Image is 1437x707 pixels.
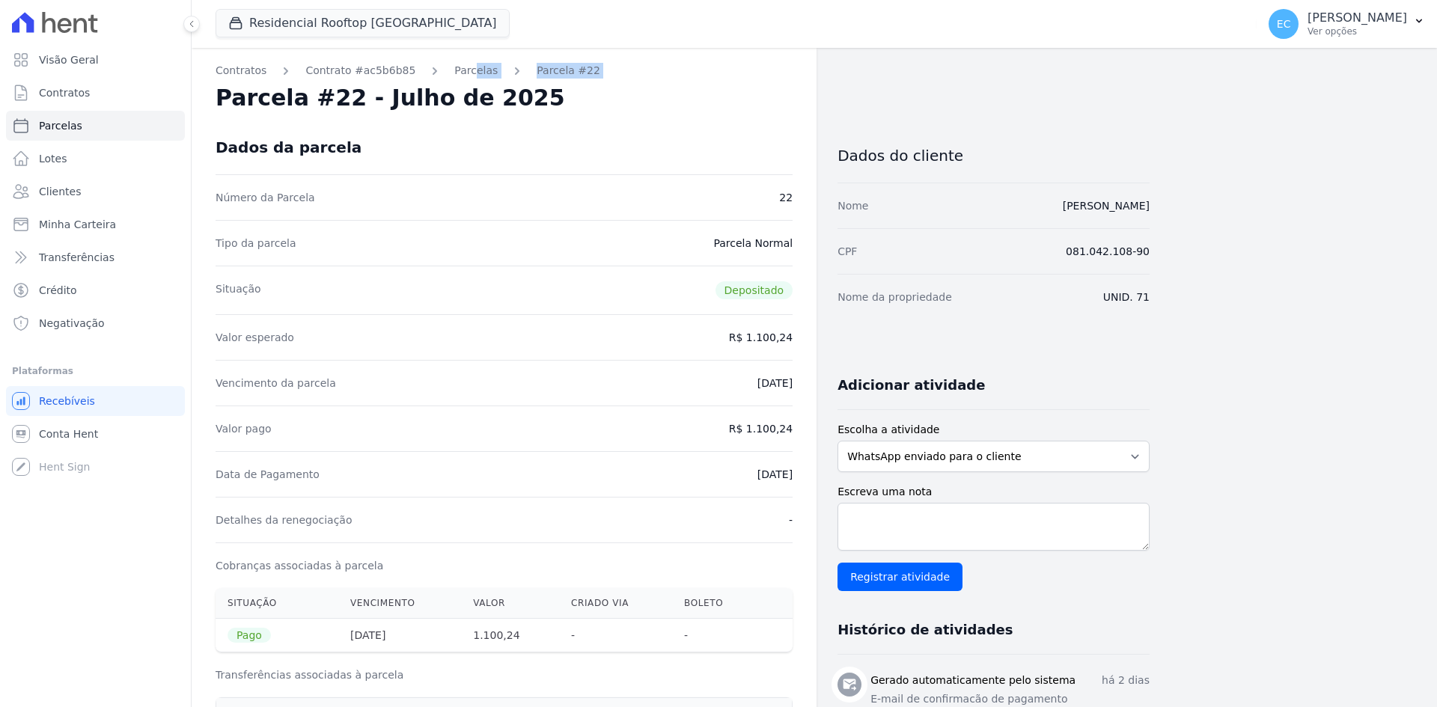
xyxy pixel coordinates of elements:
dt: Valor pago [216,421,272,436]
a: Parcela #22 [537,63,600,79]
dt: Nome [838,198,868,213]
th: Vencimento [338,588,461,619]
p: Ver opções [1308,25,1407,37]
span: Pago [228,628,271,643]
dd: R$ 1.100,24 [729,330,793,345]
a: Minha Carteira [6,209,185,239]
a: Transferências [6,242,185,272]
th: Valor [461,588,559,619]
a: Contratos [6,78,185,108]
label: Escolha a atividade [838,422,1150,438]
p: [PERSON_NAME] [1308,10,1407,25]
span: Contratos [39,85,90,100]
label: Escreva uma nota [838,484,1150,500]
th: Boleto [672,588,760,619]
p: E-mail de confirmacão de pagamento [870,691,1150,707]
h3: Gerado automaticamente pelo sistema [870,673,1076,688]
dd: [DATE] [757,467,793,482]
th: - [672,619,760,652]
th: [DATE] [338,619,461,652]
div: Dados da parcela [216,138,361,156]
dt: Vencimento da parcela [216,376,336,391]
dt: Situação [216,281,261,299]
h3: Adicionar atividade [838,376,985,394]
a: [PERSON_NAME] [1063,200,1150,212]
dd: 22 [779,190,793,205]
span: Parcelas [39,118,82,133]
a: Contratos [216,63,266,79]
dt: Data de Pagamento [216,467,320,482]
a: Parcelas [6,111,185,141]
dt: Nome da propriedade [838,290,952,304]
dd: - [789,512,793,527]
div: Plataformas [12,362,179,380]
dt: Cobranças associadas à parcela [216,558,383,573]
span: Negativação [39,316,105,331]
span: Visão Geral [39,52,99,67]
dt: Valor esperado [216,330,294,345]
a: Negativação [6,308,185,338]
span: Lotes [39,151,67,166]
a: Parcelas [454,63,498,79]
h3: Histórico de atividades [838,621,1013,639]
dd: R$ 1.100,24 [729,421,793,436]
button: EC [PERSON_NAME] Ver opções [1257,3,1437,45]
span: Crédito [39,283,77,298]
span: Conta Hent [39,426,98,441]
a: Contrato #ac5b6b85 [305,63,415,79]
span: Recebíveis [39,394,95,408]
span: Depositado [716,281,793,299]
h2: Parcela #22 - Julho de 2025 [216,85,565,111]
span: Minha Carteira [39,217,116,232]
nav: Breadcrumb [216,63,793,79]
span: EC [1277,19,1291,29]
p: há 2 dias [1102,673,1150,688]
input: Registrar atividade [838,563,962,591]
th: - [559,619,672,652]
span: Clientes [39,184,81,199]
dd: [DATE] [757,376,793,391]
dd: Parcela Normal [713,236,793,251]
a: Visão Geral [6,45,185,75]
a: Lotes [6,144,185,174]
dt: Tipo da parcela [216,236,296,251]
a: Recebíveis [6,386,185,416]
dt: Detalhes da renegociação [216,512,353,527]
span: Transferências [39,250,115,265]
h3: Dados do cliente [838,147,1150,165]
a: Conta Hent [6,419,185,449]
dd: UNID. 71 [1103,290,1150,304]
th: Situação [216,588,338,619]
button: Residencial Rooftop [GEOGRAPHIC_DATA] [216,9,510,37]
dd: 081.042.108-90 [1066,244,1150,259]
h3: Transferências associadas à parcela [216,667,793,682]
a: Crédito [6,275,185,305]
dt: CPF [838,244,857,259]
th: 1.100,24 [461,619,559,652]
dt: Número da Parcela [216,190,315,205]
th: Criado via [559,588,672,619]
a: Clientes [6,177,185,206]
